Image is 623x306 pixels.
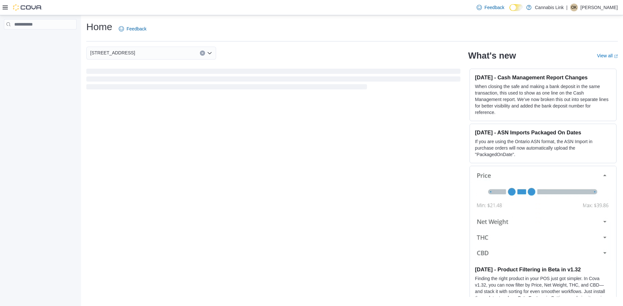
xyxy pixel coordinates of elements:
p: If you are using the Ontario ASN format, the ASN Import in purchase orders will now automatically... [475,138,611,158]
span: OK [571,4,577,11]
span: Loading [86,70,460,91]
a: View allExternal link [597,53,618,58]
h2: What's new [468,51,516,61]
img: Cova [13,4,42,11]
p: | [566,4,568,11]
em: Beta Features [518,295,546,300]
h3: [DATE] - Cash Management Report Changes [475,74,611,81]
a: Feedback [474,1,507,14]
p: When closing the safe and making a bank deposit in the same transaction, this used to show as one... [475,83,611,116]
div: Olivia Kilbourne [570,4,578,11]
p: Cannabis Link [535,4,564,11]
span: [STREET_ADDRESS] [90,49,135,57]
span: Feedback [484,4,504,11]
nav: Complex example [4,31,77,46]
h1: Home [86,20,112,33]
p: [PERSON_NAME] [580,4,618,11]
button: Open list of options [207,51,212,56]
button: Clear input [200,51,205,56]
a: Feedback [116,22,149,35]
svg: External link [614,54,618,58]
h3: [DATE] - ASN Imports Packaged On Dates [475,129,611,136]
span: Feedback [127,26,146,32]
input: Dark Mode [509,4,523,11]
h3: [DATE] - Product Filtering in Beta in v1.32 [475,266,611,273]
